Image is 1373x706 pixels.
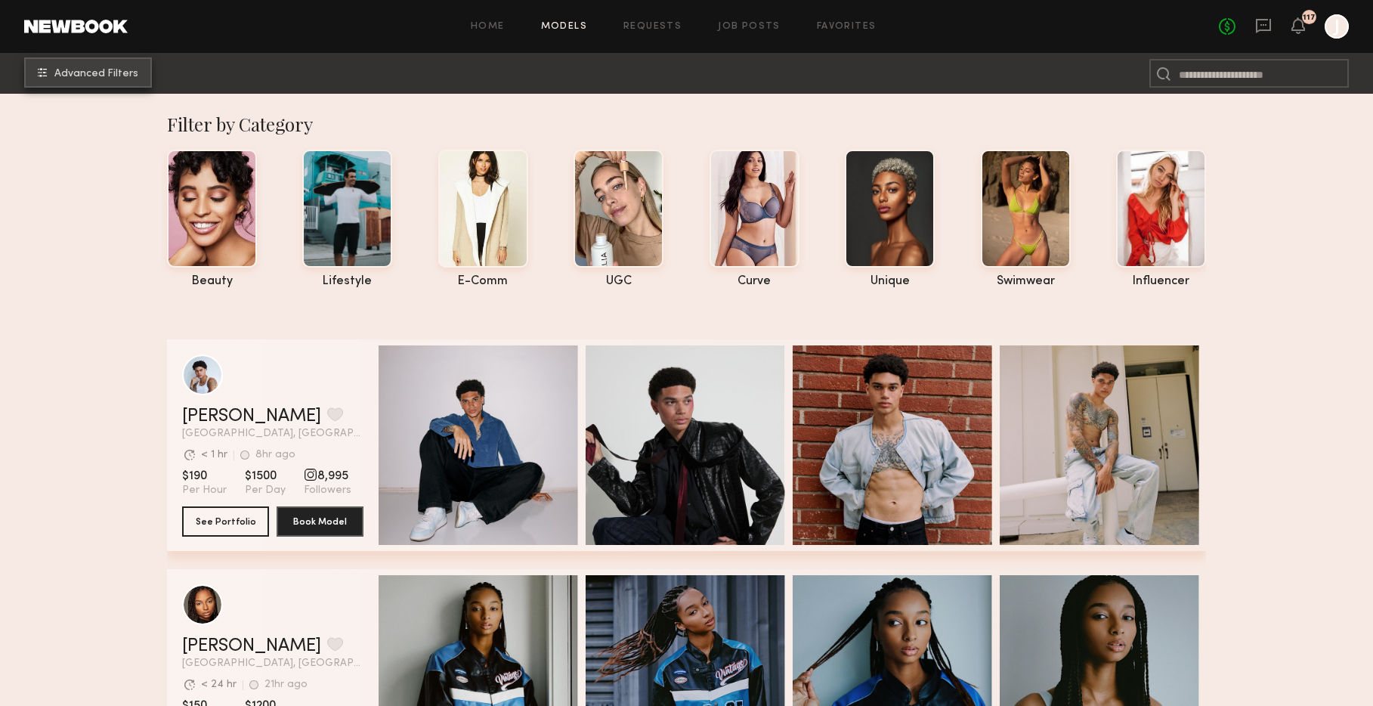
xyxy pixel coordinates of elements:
a: Requests [623,22,682,32]
span: $1500 [245,469,286,484]
div: e-comm [438,275,528,288]
span: Per Day [245,484,286,497]
a: Job Posts [718,22,781,32]
div: beauty [167,275,257,288]
span: Per Hour [182,484,227,497]
span: [GEOGRAPHIC_DATA], [GEOGRAPHIC_DATA] [182,429,363,439]
div: influencer [1116,275,1206,288]
div: UGC [574,275,663,288]
a: [PERSON_NAME] [182,637,321,655]
span: $190 [182,469,227,484]
div: lifestyle [302,275,392,288]
button: Advanced Filters [24,57,152,88]
a: Models [541,22,587,32]
span: Followers [304,484,351,497]
div: curve [710,275,799,288]
a: J [1325,14,1349,39]
button: Book Model [277,506,363,537]
div: < 1 hr [201,450,227,460]
span: 8,995 [304,469,351,484]
a: [PERSON_NAME] [182,407,321,426]
div: unique [845,275,935,288]
div: 117 [1303,14,1316,22]
div: swimwear [981,275,1071,288]
div: 21hr ago [264,680,308,690]
div: Filter by Category [167,112,1206,136]
span: Advanced Filters [54,69,138,79]
button: See Portfolio [182,506,269,537]
a: Home [471,22,505,32]
span: [GEOGRAPHIC_DATA], [GEOGRAPHIC_DATA] [182,658,363,669]
div: < 24 hr [201,680,237,690]
div: 8hr ago [255,450,295,460]
a: Favorites [817,22,877,32]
